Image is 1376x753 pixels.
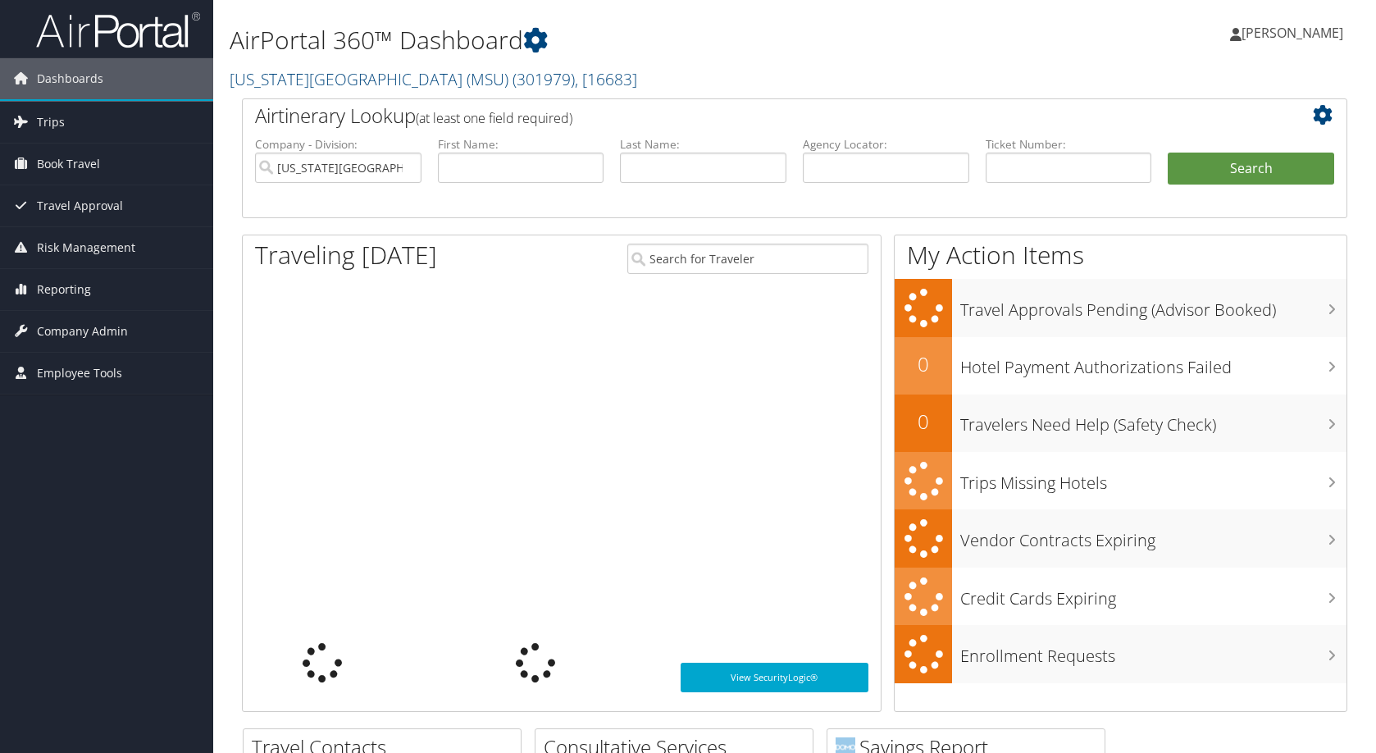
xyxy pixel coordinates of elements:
[1230,8,1360,57] a: [PERSON_NAME]
[37,353,122,394] span: Employee Tools
[37,144,100,185] span: Book Travel
[416,109,572,127] span: (at least one field required)
[960,521,1346,552] h3: Vendor Contracts Expiring
[255,238,437,272] h1: Traveling [DATE]
[37,102,65,143] span: Trips
[37,185,123,226] span: Travel Approval
[986,136,1152,153] label: Ticket Number:
[895,568,1346,626] a: Credit Cards Expiring
[895,452,1346,510] a: Trips Missing Hotels
[36,11,200,49] img: airportal-logo.png
[960,463,1346,495] h3: Trips Missing Hotels
[895,408,952,436] h2: 0
[895,509,1346,568] a: Vendor Contracts Expiring
[230,68,637,90] a: [US_STATE][GEOGRAPHIC_DATA] (MSU)
[681,663,868,692] a: View SecurityLogic®
[960,637,1346,668] h3: Enrollment Requests
[895,350,952,378] h2: 0
[37,269,91,310] span: Reporting
[960,579,1346,610] h3: Credit Cards Expiring
[255,136,421,153] label: Company - Division:
[1168,153,1334,185] button: Search
[895,625,1346,683] a: Enrollment Requests
[37,227,135,268] span: Risk Management
[438,136,604,153] label: First Name:
[37,58,103,99] span: Dashboards
[255,102,1242,130] h2: Airtinerary Lookup
[895,238,1346,272] h1: My Action Items
[895,279,1346,337] a: Travel Approvals Pending (Advisor Booked)
[37,311,128,352] span: Company Admin
[960,348,1346,379] h3: Hotel Payment Authorizations Failed
[895,395,1346,452] a: 0Travelers Need Help (Safety Check)
[960,405,1346,436] h3: Travelers Need Help (Safety Check)
[620,136,786,153] label: Last Name:
[230,23,983,57] h1: AirPortal 360™ Dashboard
[803,136,969,153] label: Agency Locator:
[575,68,637,90] span: , [ 16683 ]
[960,290,1346,322] h3: Travel Approvals Pending (Advisor Booked)
[513,68,575,90] span: ( 301979 )
[627,244,868,274] input: Search for Traveler
[895,337,1346,395] a: 0Hotel Payment Authorizations Failed
[1242,24,1343,42] span: [PERSON_NAME]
